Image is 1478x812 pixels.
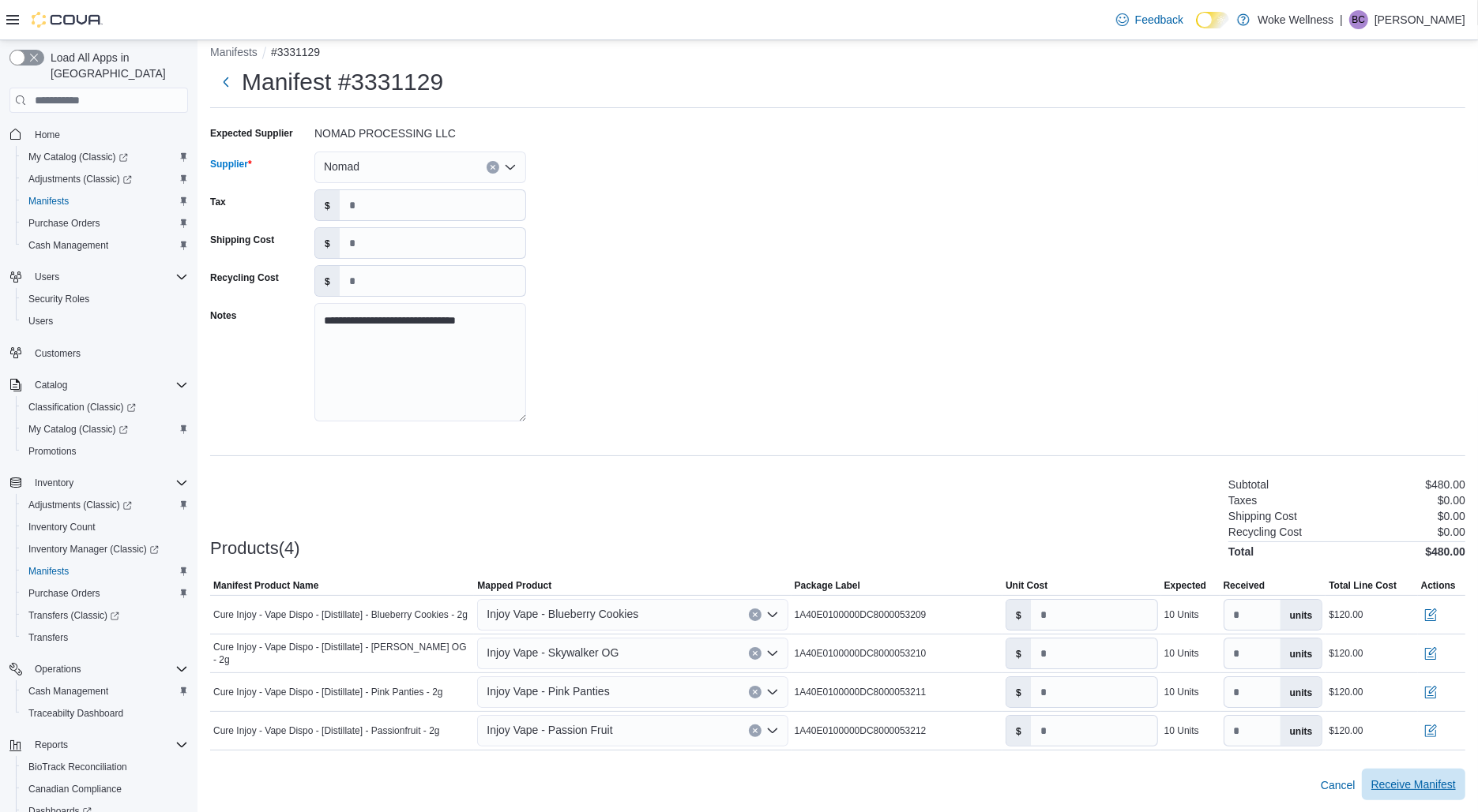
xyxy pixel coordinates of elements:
[28,293,89,305] span: Security Roles
[210,539,300,558] h3: Products(4)
[3,472,194,494] button: Inventory
[213,724,440,737] span: Cure Injoy - Vape Dispo - [Distillate] - Passionfruit - 2g
[28,217,100,230] span: Purchase Orders
[1329,579,1397,592] span: Total Line Cost
[16,396,194,418] a: Classification (Classic)
[28,631,68,644] span: Transfers
[242,66,443,98] h1: Manifest #3331129
[1006,579,1047,592] span: Unit Cost
[1438,494,1465,507] p: $0.00
[1329,608,1363,621] div: $120.00
[22,704,188,723] span: Traceabilty Dashboard
[1421,579,1456,592] span: Actions
[1228,526,1302,538] h6: Recycling Cost
[35,663,81,675] span: Operations
[28,783,122,795] span: Canadian Compliance
[22,312,59,331] a: Users
[22,584,107,603] a: Purchase Orders
[16,418,194,440] a: My Catalog (Classic)
[28,125,66,144] a: Home
[766,608,779,621] button: Open list of options
[749,686,762,698] button: Clear input
[1228,545,1254,558] h4: Total
[1281,600,1322,630] label: units
[749,724,762,737] button: Clear input
[1006,638,1031,668] label: $
[35,129,60,141] span: Home
[1349,10,1368,29] div: Blaine Carter
[210,196,226,208] label: Tax
[1321,777,1356,793] span: Cancel
[1224,579,1266,592] span: Received
[28,660,88,679] button: Operations
[28,473,188,492] span: Inventory
[766,724,779,737] button: Open list of options
[22,170,188,189] span: Adjustments (Classic)
[3,734,194,756] button: Reports
[28,499,132,511] span: Adjustments (Classic)
[28,587,100,600] span: Purchase Orders
[22,628,74,647] a: Transfers
[28,195,69,208] span: Manifests
[35,739,68,751] span: Reports
[504,161,517,174] button: Open list of options
[22,214,107,233] a: Purchase Orders
[795,724,927,737] span: 1A40E0100000DC8000053212
[22,148,188,167] span: My Catalog (Classic)
[3,342,194,365] button: Customers
[210,158,252,170] label: Supplier
[16,288,194,310] button: Security Roles
[16,627,194,649] button: Transfers
[22,496,188,515] span: Adjustments (Classic)
[16,604,194,627] a: Transfers (Classic)
[28,445,77,458] span: Promotions
[22,420,134,439] a: My Catalog (Classic)
[22,236,115,255] a: Cash Management
[22,562,75,581] a: Manifests
[22,518,102,537] a: Inventory Count
[16,680,194,702] button: Cash Management
[16,234,194,256] button: Cash Management
[22,584,188,603] span: Purchase Orders
[28,609,119,622] span: Transfers (Classic)
[16,310,194,332] button: Users
[487,720,612,739] span: Injoy Vape - Passion Fruit
[213,579,318,592] span: Manifest Product Name
[1135,12,1183,28] span: Feedback
[1281,638,1322,668] label: units
[16,440,194,462] button: Promotions
[487,682,609,701] span: Injoy Vape - Pink Panties
[35,477,73,489] span: Inventory
[1110,4,1190,36] a: Feedback
[1258,10,1333,29] p: Woke Wellness
[28,735,188,754] span: Reports
[795,647,927,660] span: 1A40E0100000DC8000053210
[795,686,927,698] span: 1A40E0100000DC8000053211
[22,540,188,559] span: Inventory Manager (Classic)
[35,271,59,283] span: Users
[795,579,860,592] span: Package Label
[210,271,279,284] label: Recycling Cost
[1164,579,1206,592] span: Expected
[28,565,69,578] span: Manifests
[28,423,128,436] span: My Catalog (Classic)
[28,315,53,327] span: Users
[28,660,188,679] span: Operations
[16,582,194,604] button: Purchase Orders
[1425,545,1465,558] h4: $480.00
[315,266,340,296] label: $
[1314,769,1362,801] button: Cancel
[1340,10,1343,29] p: |
[1006,677,1031,707] label: $
[22,398,188,417] span: Classification (Classic)
[16,190,194,212] button: Manifests
[314,121,526,140] div: NOMAD PROCESSING LLC
[22,562,188,581] span: Manifests
[16,146,194,168] a: My Catalog (Classic)
[3,374,194,396] button: Catalog
[16,168,194,190] a: Adjustments (Classic)
[28,376,73,395] button: Catalog
[16,560,194,582] button: Manifests
[22,682,188,701] span: Cash Management
[22,518,188,537] span: Inventory Count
